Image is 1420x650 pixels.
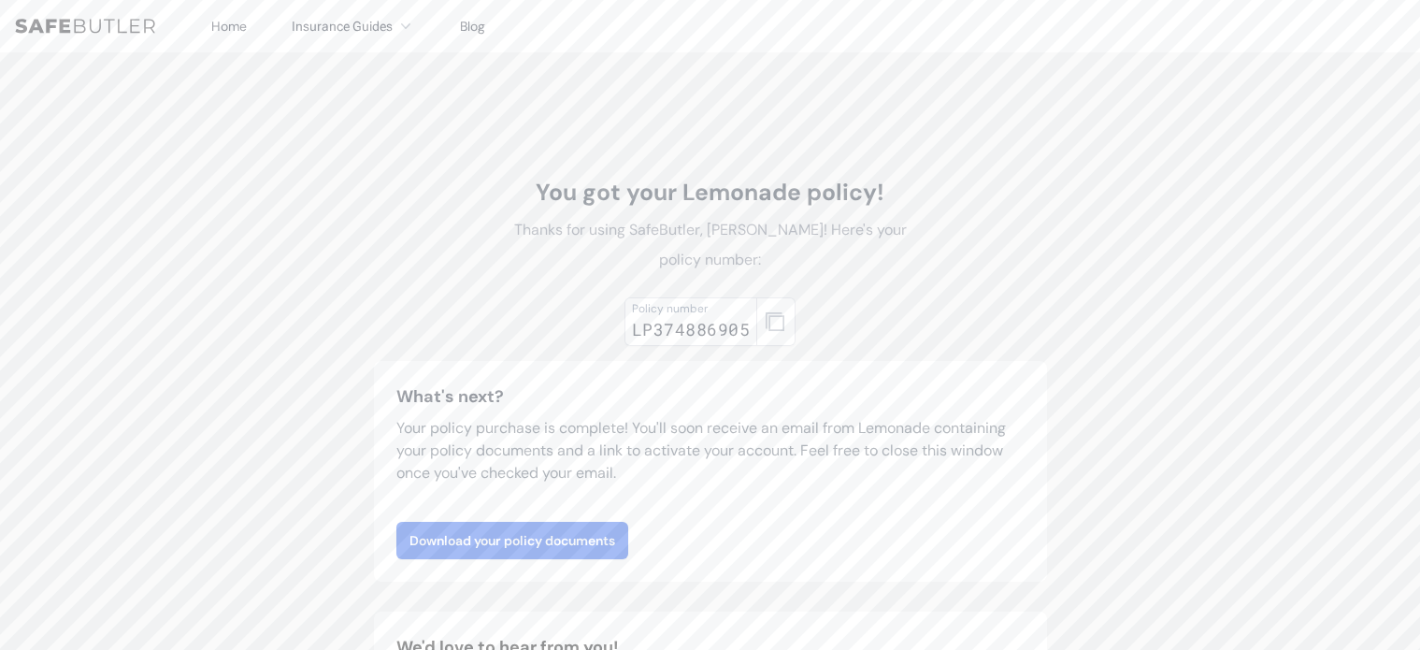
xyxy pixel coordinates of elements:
[501,215,920,275] p: Thanks for using SafeButler, [PERSON_NAME]! Here's your policy number:
[396,522,628,559] a: Download your policy documents
[15,19,155,34] img: SafeButler Text Logo
[292,15,415,37] button: Insurance Guides
[460,18,485,35] a: Blog
[632,301,750,316] div: Policy number
[632,316,750,342] div: LP374886905
[396,417,1025,484] p: Your policy purchase is complete! You'll soon receive an email from Lemonade containing your poli...
[501,178,920,208] h1: You got your Lemonade policy!
[211,18,247,35] a: Home
[396,383,1025,410] h3: What's next?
